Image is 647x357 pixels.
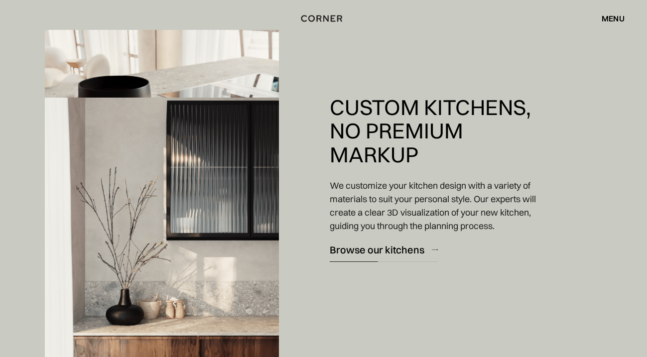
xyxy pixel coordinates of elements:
a: Browse our kitchens [330,237,438,261]
h2: Custom Kitchens, No Premium Markup [330,96,537,166]
div: Browse our kitchens [330,242,424,256]
a: home [297,12,351,25]
div: menu [602,14,625,22]
p: We customize your kitchen design with a variety of materials to suit your personal style. Our exp... [330,178,537,232]
div: menu [592,10,625,27]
